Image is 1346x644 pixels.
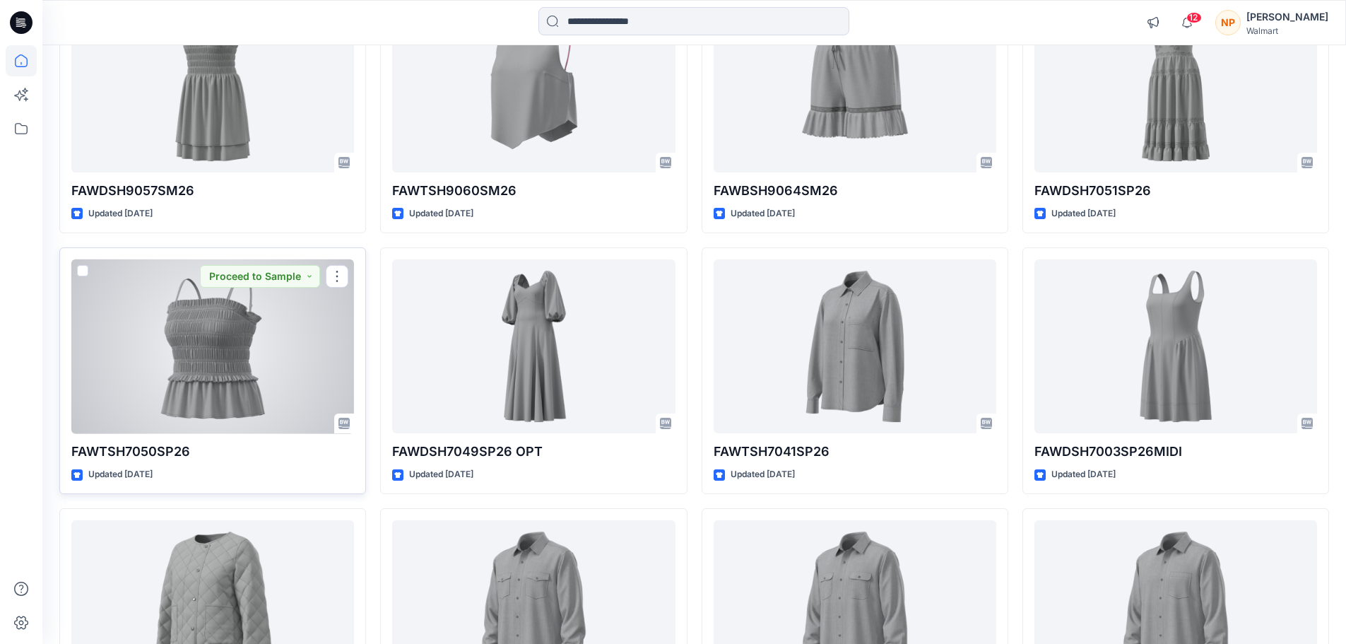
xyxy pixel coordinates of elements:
p: FAWDSH9057SM26 [71,181,354,201]
p: Updated [DATE] [1051,467,1116,482]
p: FAWTSH7041SP26 [714,442,996,462]
p: Updated [DATE] [409,206,473,221]
p: FAWBSH9064SM26 [714,181,996,201]
p: Updated [DATE] [88,206,153,221]
span: 12 [1186,12,1202,23]
div: Walmart [1246,25,1328,36]
p: Updated [DATE] [409,467,473,482]
p: Updated [DATE] [88,467,153,482]
p: Updated [DATE] [731,467,795,482]
div: NP [1215,10,1241,35]
div: [PERSON_NAME] [1246,8,1328,25]
p: FAWDSH7003SP26MIDI [1034,442,1317,462]
a: FAWTSH7041SP26 [714,259,996,434]
p: Updated [DATE] [1051,206,1116,221]
a: FAWDSH7003SP26MIDI [1034,259,1317,434]
p: FAWDSH7049SP26 OPT [392,442,675,462]
p: FAWDSH7051SP26 [1034,181,1317,201]
p: FAWTSH9060SM26 [392,181,675,201]
a: FAWDSH7049SP26 OPT [392,259,675,434]
p: Updated [DATE] [731,206,795,221]
a: FAWTSH7050SP26 [71,259,354,434]
p: FAWTSH7050SP26 [71,442,354,462]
